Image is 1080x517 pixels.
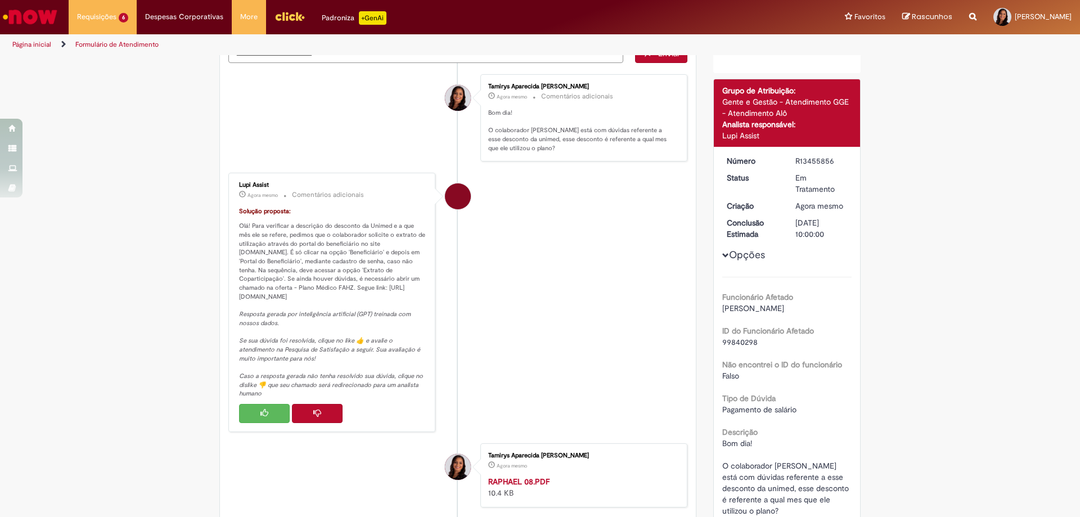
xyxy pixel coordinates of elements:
div: Tamirys Aparecida [PERSON_NAME] [488,452,676,459]
div: Tamirys Aparecida Lourenco Fonseca [445,454,471,480]
a: RAPHAEL 08.PDF [488,476,550,487]
span: Enviar [658,48,680,59]
time: 28/08/2025 08:47:37 [497,462,527,469]
img: ServiceNow [1,6,59,28]
div: Lupi Assist [722,130,852,141]
span: [PERSON_NAME] [1015,12,1072,21]
div: Lupi Assist [445,183,471,209]
a: Página inicial [12,40,51,49]
p: Olá! Para verificar a descrição do desconto da Unimed e a que mês ele se refere, pedimos que o co... [239,207,426,398]
span: Agora mesmo [795,201,843,211]
span: Requisições [77,11,116,23]
a: Formulário de Atendimento [75,40,159,49]
div: 28/08/2025 08:48:07 [795,200,848,212]
b: Funcionário Afetado [722,292,793,302]
span: [PERSON_NAME] [722,303,784,313]
b: Não encontrei o ID do funcionário [722,359,842,370]
span: Favoritos [854,11,885,23]
span: 99840298 [722,337,758,347]
span: Falso [722,371,739,381]
div: Analista responsável: [722,119,852,130]
time: 28/08/2025 08:48:07 [795,201,843,211]
img: click_logo_yellow_360x200.png [274,8,305,25]
b: ID do Funcionário Afetado [722,326,814,336]
ul: Trilhas de página [8,34,712,55]
div: Padroniza [322,11,386,25]
div: Gente e Gestão - Atendimento GGE - Atendimento Alô [722,96,852,119]
b: Tipo de Dúvida [722,393,776,403]
a: Rascunhos [902,12,952,23]
span: More [240,11,258,23]
font: Solução proposta: [239,207,291,215]
span: Despesas Corporativas [145,11,223,23]
time: 28/08/2025 08:48:16 [247,192,278,199]
span: Agora mesmo [247,192,278,199]
div: [DATE] 10:00:00 [795,217,848,240]
em: Resposta gerada por inteligência artificial (GPT) treinada com nossos dados. Se sua dúvida foi re... [239,310,425,398]
div: Tamirys Aparecida Lourenco Fonseca [445,85,471,111]
span: Pagamento de salário [722,404,796,415]
div: Tamirys Aparecida [PERSON_NAME] [488,83,676,90]
small: Comentários adicionais [541,92,613,101]
span: Agora mesmo [497,93,527,100]
span: Rascunhos [912,11,952,22]
div: R13455856 [795,155,848,167]
small: exibindo [753,47,779,56]
p: Bom dia! O colaborador [PERSON_NAME] está com dúvidas referente a esse desconto da unimed, esse d... [488,109,676,153]
div: Em Tratamento [795,172,848,195]
b: Descrição [722,427,758,437]
dt: Número [718,155,787,167]
span: Agora mesmo [497,462,527,469]
span: 6 [119,13,128,23]
dt: Criação [718,200,787,212]
div: Grupo de Atribuição: [722,85,852,96]
span: Bom dia! O colaborador [PERSON_NAME] está com dúvidas referente a esse desconto da unimed, esse d... [722,438,851,516]
time: 28/08/2025 08:48:17 [497,93,527,100]
dt: Status [718,172,787,183]
div: 10.4 KB [488,476,676,498]
div: Lupi Assist [239,182,426,188]
small: Comentários adicionais [292,190,364,200]
p: +GenAi [359,11,386,25]
dt: Conclusão Estimada [718,217,787,240]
